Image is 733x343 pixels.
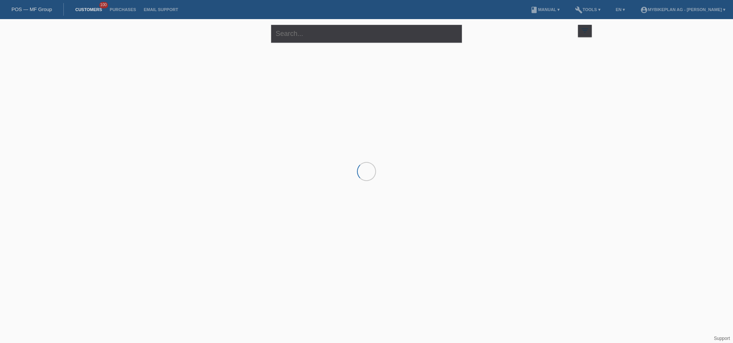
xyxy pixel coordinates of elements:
[71,7,106,12] a: Customers
[526,7,563,12] a: bookManual ▾
[612,7,629,12] a: EN ▾
[271,25,462,43] input: Search...
[106,7,140,12] a: Purchases
[636,7,729,12] a: account_circleMybikeplan AG - [PERSON_NAME] ▾
[581,26,589,35] i: filter_list
[530,6,538,14] i: book
[11,6,52,12] a: POS — MF Group
[99,2,108,8] span: 100
[571,7,604,12] a: buildTools ▾
[714,336,730,341] a: Support
[140,7,182,12] a: Email Support
[575,6,583,14] i: build
[640,6,648,14] i: account_circle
